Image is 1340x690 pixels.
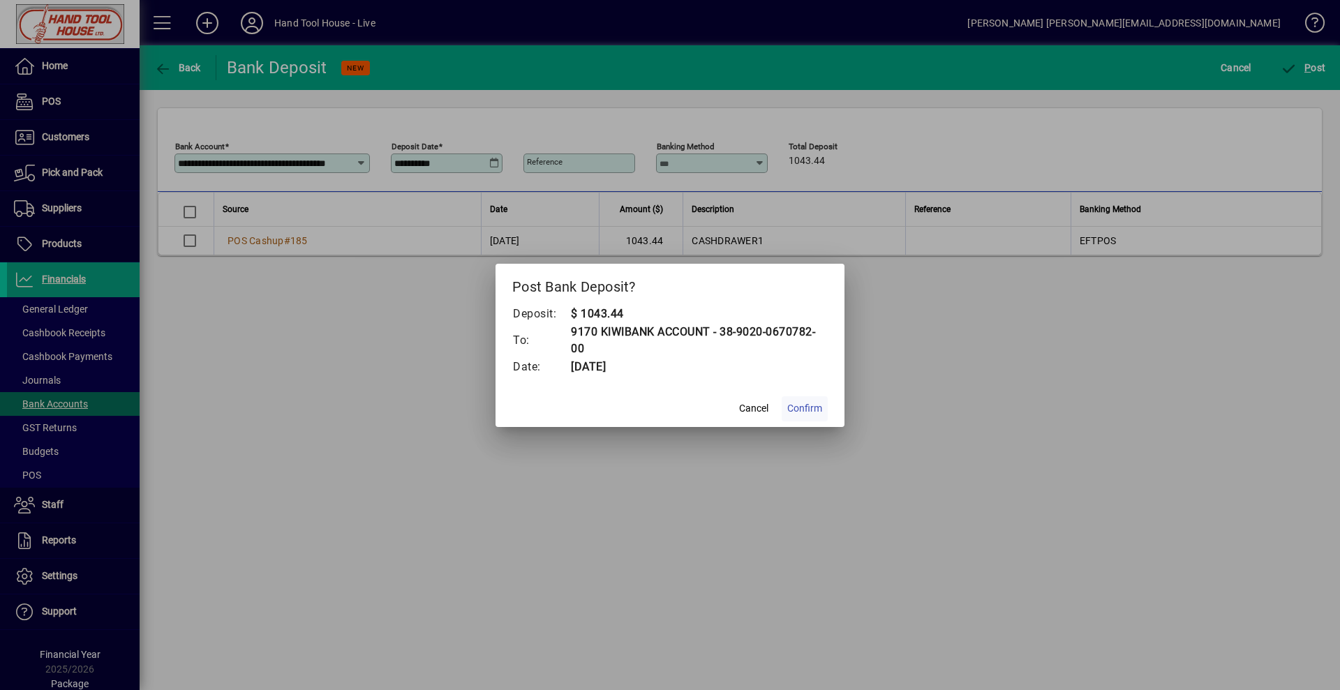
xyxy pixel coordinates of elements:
button: Confirm [782,396,828,421]
h2: Post Bank Deposit? [496,264,844,304]
td: Deposit: [512,305,570,323]
td: Date: [512,358,570,376]
button: Cancel [731,396,776,421]
span: Confirm [787,401,822,416]
td: 9170 KIWIBANK ACCOUNT - 38-9020-0670782-00 [570,323,828,358]
span: Cancel [739,401,768,416]
td: $ 1043.44 [570,305,828,323]
td: [DATE] [570,358,828,376]
td: To: [512,323,570,358]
